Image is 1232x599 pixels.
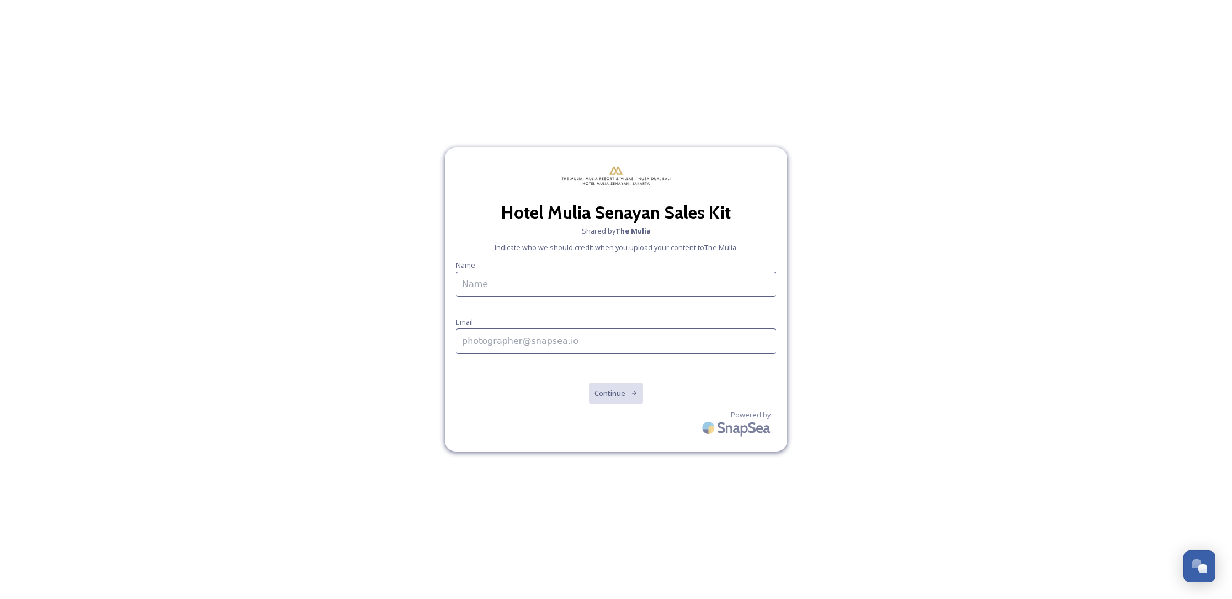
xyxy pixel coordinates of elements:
button: Open Chat [1183,550,1215,582]
button: Continue [589,383,644,404]
span: Email [456,317,473,327]
h2: Hotel Mulia Senayan Sales Kit [456,199,776,226]
input: photographer@snapsea.io [456,328,776,354]
strong: The Mulia [615,226,651,236]
img: Mulia-Logo.png [561,158,671,194]
span: Powered by [731,410,771,420]
span: Name [456,260,475,270]
span: Shared by [582,226,651,236]
input: Name [456,272,776,297]
img: SnapSea Logo [699,415,776,441]
span: Indicate who we should credit when you upload your content to The Mulia . [495,242,738,253]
